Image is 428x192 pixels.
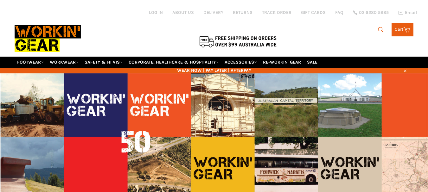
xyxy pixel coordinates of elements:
[233,9,252,15] a: RETURNS
[82,57,125,68] a: SAFETY & HI VIS
[126,57,221,68] a: CORPORATE, HEALTHCARE & HOSPITALITY
[304,57,320,68] a: SALE
[15,57,46,68] a: FOOTWEAR
[172,9,194,15] a: ABOUT US
[359,10,389,15] span: 02 6280 5885
[301,9,326,15] a: GIFT CARDS
[335,9,343,15] a: FAQ
[198,35,278,48] img: Flat $9.95 shipping Australia wide
[149,10,163,15] a: Log in
[260,57,303,68] a: RE-WORKIN' GEAR
[15,67,414,73] span: WEAR NOW | PAY LATER | AFTERPAY
[405,10,417,15] span: Email
[392,23,413,36] a: Cart
[47,57,81,68] a: WORKWEAR
[398,10,417,15] a: Email
[15,21,81,56] img: Workin Gear leaders in Workwear, Safety Boots, PPE, Uniforms. Australia's No.1 in Workwear
[203,9,223,15] a: DELIVERY
[222,57,259,68] a: ACCESSORIES
[353,10,389,15] a: 02 6280 5885
[262,9,291,15] a: TRACK ORDER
